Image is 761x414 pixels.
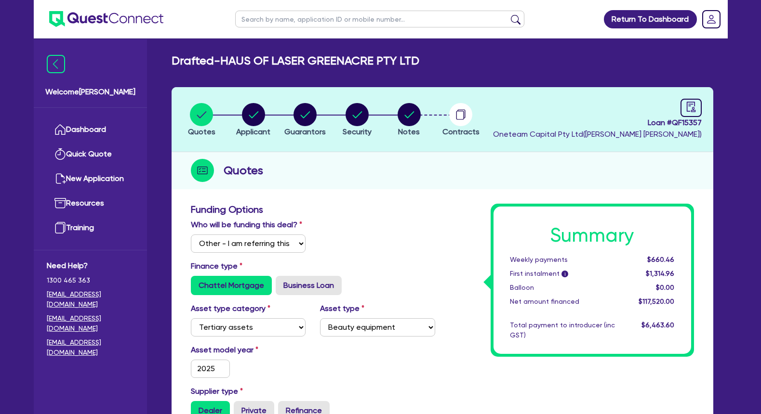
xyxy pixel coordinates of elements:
div: First instalment [503,269,622,279]
label: Asset type category [191,303,270,314]
a: [EMAIL_ADDRESS][DOMAIN_NAME] [47,289,134,310]
a: Dashboard [47,117,134,142]
span: $1,314.96 [646,270,674,277]
span: Quotes [188,127,215,136]
div: Weekly payments [503,255,622,265]
label: Asset type [320,303,364,314]
button: Quotes [187,103,216,138]
img: quest-connect-logo-blue [49,11,163,27]
img: new-application [54,173,66,184]
label: Asset model year [184,344,313,356]
a: Dropdown toggle [699,7,724,32]
span: Oneteam Capital Pty Ltd ( [PERSON_NAME] [PERSON_NAME] ) [493,129,702,139]
label: Finance type [191,260,242,272]
a: New Application [47,167,134,191]
span: $6,463.60 [641,321,674,329]
span: Security [343,127,372,136]
span: Guarantors [284,127,326,136]
a: Quick Quote [47,142,134,167]
span: Contracts [442,127,480,136]
div: Net amount financed [503,297,622,307]
a: Resources [47,191,134,216]
span: Applicant [236,127,270,136]
label: Business Loan [276,276,342,295]
span: Welcome [PERSON_NAME] [45,86,135,98]
a: [EMAIL_ADDRESS][DOMAIN_NAME] [47,313,134,334]
img: training [54,222,66,233]
span: i [561,271,568,277]
img: icon-menu-close [47,55,65,73]
input: Search by name, application ID or mobile number... [235,11,524,27]
label: Chattel Mortgage [191,276,272,295]
h2: Quotes [224,162,263,179]
a: Training [47,216,134,240]
button: Guarantors [284,103,326,138]
button: Applicant [236,103,271,138]
span: Notes [398,127,420,136]
button: Notes [397,103,421,138]
span: 1300 465 363 [47,275,134,285]
span: $0.00 [656,284,674,291]
h3: Funding Options [191,204,435,215]
span: $117,520.00 [639,298,674,305]
div: Balloon [503,283,622,293]
a: Return To Dashboard [604,10,697,28]
span: Loan # QF15357 [493,117,702,129]
img: step-icon [191,159,214,182]
div: Total payment to introducer (inc GST) [503,320,622,340]
img: quick-quote [54,148,66,160]
span: Need Help? [47,260,134,272]
button: Security [342,103,372,138]
span: $660.46 [647,256,674,263]
h1: Summary [510,224,675,247]
span: audit [686,102,696,112]
img: resources [54,197,66,209]
h2: Drafted - HAUS OF LASER GREENACRE PTY LTD [172,54,419,68]
a: [EMAIL_ADDRESS][DOMAIN_NAME] [47,337,134,358]
label: Supplier type [191,386,243,397]
label: Who will be funding this deal? [191,219,302,231]
button: Contracts [442,103,480,138]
